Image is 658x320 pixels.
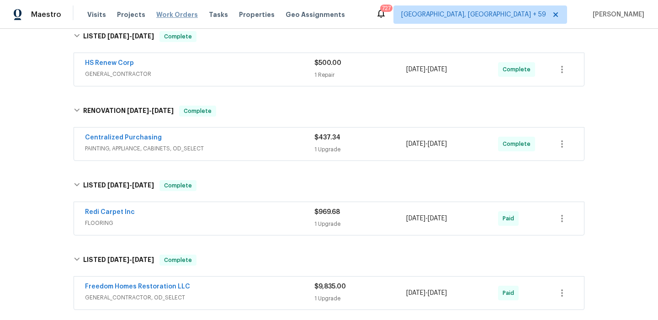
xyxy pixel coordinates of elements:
span: - [406,65,447,74]
span: [DATE] [107,256,129,263]
span: [DATE] [132,256,154,263]
span: [DATE] [406,66,425,73]
span: [DATE] [428,215,447,222]
span: Complete [160,181,196,190]
span: Complete [180,107,215,116]
span: - [107,256,154,263]
span: - [127,107,174,114]
span: [DATE] [406,141,425,147]
div: RENOVATION [DATE]-[DATE]Complete [71,96,587,126]
span: Properties [239,10,275,19]
span: $500.00 [314,60,341,66]
span: Projects [117,10,145,19]
span: Paid [503,214,518,223]
span: [GEOGRAPHIC_DATA], [GEOGRAPHIC_DATA] + 59 [401,10,546,19]
span: [DATE] [107,182,129,188]
span: - [107,33,154,39]
span: [DATE] [406,290,425,296]
a: Freedom Homes Restoration LLC [85,283,190,290]
span: - [406,139,447,149]
span: Geo Assignments [286,10,345,19]
span: Visits [87,10,106,19]
span: [PERSON_NAME] [589,10,644,19]
span: - [107,182,154,188]
span: [DATE] [132,33,154,39]
span: Work Orders [156,10,198,19]
h6: LISTED [83,31,154,42]
span: GENERAL_CONTRACTOR [85,69,314,79]
a: Centralized Purchasing [85,134,162,141]
div: LISTED [DATE]-[DATE]Complete [71,171,587,200]
span: FLOORING [85,219,314,228]
span: GENERAL_CONTRACTOR, OD_SELECT [85,293,314,302]
div: 1 Upgrade [314,145,406,154]
span: Complete [160,256,196,265]
span: PAINTING, APPLIANCE, CABINETS, OD_SELECT [85,144,314,153]
div: LISTED [DATE]-[DATE]Complete [71,22,587,51]
h6: RENOVATION [83,106,174,117]
span: [DATE] [132,182,154,188]
span: $969.68 [314,209,340,215]
h6: LISTED [83,255,154,266]
span: [DATE] [406,215,425,222]
span: Complete [503,65,534,74]
span: [DATE] [152,107,174,114]
span: [DATE] [428,66,447,73]
span: - [406,288,447,298]
span: Complete [160,32,196,41]
span: Complete [503,139,534,149]
span: [DATE] [107,33,129,39]
span: Maestro [31,10,61,19]
div: 1 Repair [314,70,406,80]
span: [DATE] [428,141,447,147]
span: $437.34 [314,134,340,141]
h6: LISTED [83,180,154,191]
a: HS Renew Corp [85,60,134,66]
a: Redi Carpet Inc [85,209,135,215]
span: $9,835.00 [314,283,346,290]
div: 1 Upgrade [314,294,406,303]
div: 727 [382,4,391,13]
div: 1 Upgrade [314,219,406,229]
span: [DATE] [428,290,447,296]
div: LISTED [DATE]-[DATE]Complete [71,245,587,275]
span: Paid [503,288,518,298]
span: Tasks [209,11,228,18]
span: [DATE] [127,107,149,114]
span: - [406,214,447,223]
